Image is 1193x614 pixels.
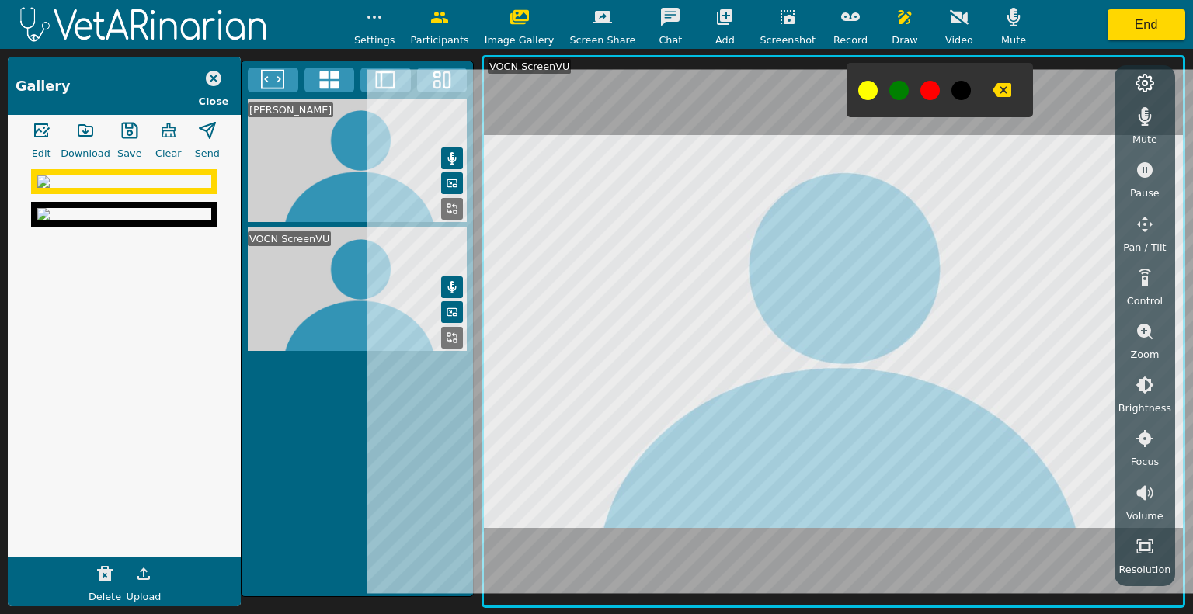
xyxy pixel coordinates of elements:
span: Save [117,146,141,161]
span: Focus [1131,454,1160,469]
button: Picture in Picture [441,172,463,194]
span: Resolution [1118,562,1170,577]
img: logoWhite.png [8,2,280,47]
span: Participants [410,33,468,47]
span: Pan / Tilt [1123,240,1166,255]
button: Three Window Medium [417,68,468,92]
div: VOCN ScreenVU [488,59,571,74]
span: Settings [354,33,395,47]
button: Upload [124,558,163,589]
span: Zoom [1130,347,1159,362]
button: End [1108,9,1185,40]
span: Send [195,146,220,161]
span: Image Gallery [485,33,555,47]
div: [PERSON_NAME] [248,102,333,117]
div: Gallery [16,76,70,96]
button: Fullscreen [248,68,298,92]
span: Close [199,94,229,109]
span: Mute [1001,33,1026,47]
button: Replace Feed [441,198,463,220]
span: Volume [1126,508,1163,523]
span: Pause [1130,186,1160,200]
span: Download [61,146,110,161]
button: Picture in Picture [441,301,463,323]
div: VOCN ScreenVU [248,231,331,246]
span: Clear [155,146,181,161]
span: Video [945,33,973,47]
span: Control [1127,293,1163,308]
img: d996b87a-b4af-4a5d-9b8c-6eff0f0b5bb6 [37,208,211,220]
span: Brightness [1118,401,1171,415]
span: Record [833,33,868,47]
span: Edit [32,146,51,161]
span: Draw [892,33,917,47]
span: Screen Share [569,33,635,47]
span: Chat [659,33,682,47]
button: Mute [441,147,463,169]
span: Delete [89,589,121,604]
button: Replace Feed [441,327,463,349]
img: 13980409-5bf2-441b-8943-ee790e708af8 [37,175,211,188]
button: 4x4 [304,68,355,92]
span: Mute [1132,132,1157,147]
span: Screenshot [760,33,816,47]
span: Upload [127,589,162,604]
span: Add [715,33,735,47]
button: Mute [441,276,463,298]
button: Two Window Medium [360,68,411,92]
